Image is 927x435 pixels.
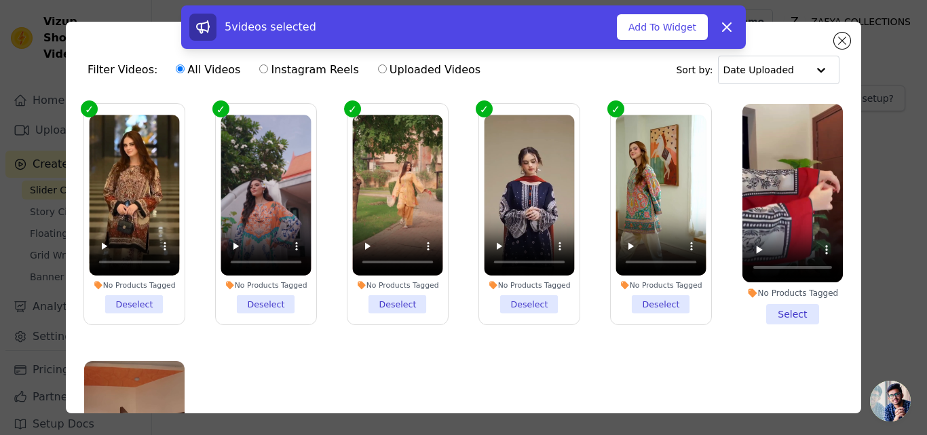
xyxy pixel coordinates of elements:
[89,280,179,290] div: No Products Tagged
[352,280,442,290] div: No Products Tagged
[175,61,241,79] label: All Videos
[221,280,311,290] div: No Products Tagged
[259,61,359,79] label: Instagram Reels
[484,280,574,290] div: No Products Tagged
[225,20,316,33] span: 5 videos selected
[676,56,839,84] div: Sort by:
[88,54,488,86] div: Filter Videos:
[742,288,843,299] div: No Products Tagged
[617,14,708,40] button: Add To Widget
[377,61,481,79] label: Uploaded Videos
[616,280,706,290] div: No Products Tagged
[870,381,911,421] div: Open chat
